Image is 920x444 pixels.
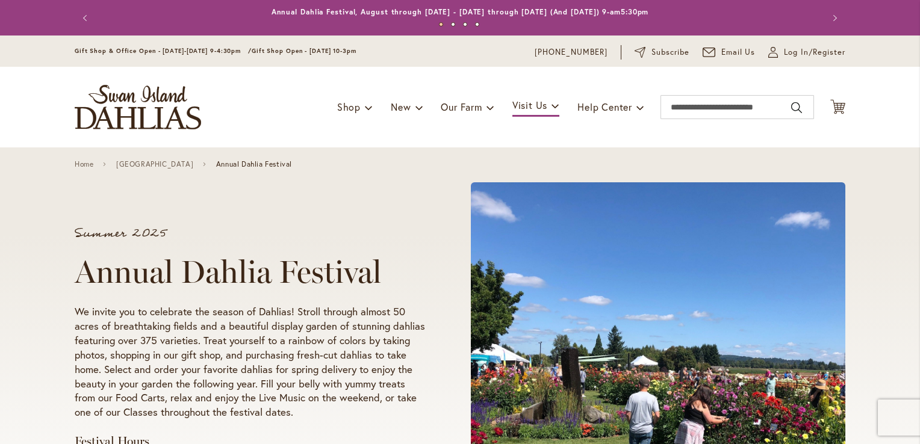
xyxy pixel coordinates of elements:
p: Summer 2025 [75,227,425,239]
span: New [391,100,411,113]
a: [GEOGRAPHIC_DATA] [116,160,193,168]
button: 2 of 4 [451,22,455,26]
button: 1 of 4 [439,22,443,26]
a: [PHONE_NUMBER] [535,46,608,58]
span: Gift Shop & Office Open - [DATE]-[DATE] 9-4:30pm / [75,47,252,55]
span: Log In/Register [784,46,845,58]
button: Next [821,6,845,30]
a: Home [75,160,93,168]
button: 4 of 4 [475,22,479,26]
span: Gift Shop Open - [DATE] 10-3pm [252,47,356,55]
a: store logo [75,85,201,129]
h1: Annual Dahlia Festival [75,254,425,290]
button: Previous [75,6,99,30]
a: Annual Dahlia Festival, August through [DATE] - [DATE] through [DATE] (And [DATE]) 9-am5:30pm [272,7,649,16]
span: Annual Dahlia Festival [216,160,292,168]
a: Subscribe [635,46,689,58]
span: Our Farm [441,100,482,113]
a: Email Us [703,46,756,58]
span: Shop [337,100,361,113]
span: Email Us [721,46,756,58]
span: Subscribe [651,46,689,58]
button: 3 of 4 [463,22,467,26]
span: Help Center [577,100,632,113]
a: Log In/Register [768,46,845,58]
span: Visit Us [512,99,547,111]
p: We invite you to celebrate the season of Dahlias! Stroll through almost 50 acres of breathtaking ... [75,304,425,420]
